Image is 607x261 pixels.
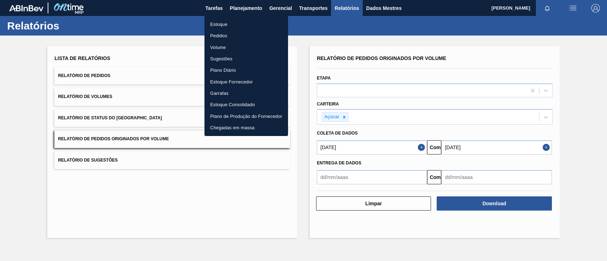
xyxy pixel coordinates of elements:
[204,87,288,99] a: Garrafas
[210,22,228,27] font: Estoque
[204,18,288,30] a: Estoque
[210,113,282,119] font: Plano de Produção do Fornecedor
[204,64,288,76] a: Plano Diário
[210,79,253,84] font: Estoque Fornecedor
[210,91,229,96] font: Garrafas
[210,56,233,61] font: Sugestões
[204,76,288,87] a: Estoque Fornecedor
[204,110,288,122] a: Plano de Produção do Fornecedor
[204,42,288,53] a: Volume
[210,44,226,50] font: Volume
[210,125,255,130] font: Chegadas em massa
[204,122,288,133] a: Chegadas em massa
[210,67,236,73] font: Plano Diário
[204,53,288,64] a: Sugestões
[210,33,227,38] font: Pedidos
[204,30,288,41] a: Pedidos
[204,99,288,110] a: Estoque Consolidado
[210,102,255,107] font: Estoque Consolidado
